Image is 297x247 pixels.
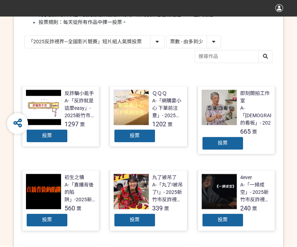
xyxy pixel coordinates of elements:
[240,128,251,135] span: 665
[240,181,271,203] div: A-「一掃成空」- 2025新竹市反詐視界影片徵件
[110,86,187,147] a: ＱＱＱA-「網購要小心 下單前注意」- 2025新竹市反詐視界影片徵件1202票投票
[218,217,228,222] span: 投票
[130,133,140,138] span: 投票
[130,217,140,222] span: 投票
[195,50,272,63] input: 搜尋作品
[168,122,173,127] span: 票
[252,206,257,211] span: 票
[198,86,275,154] a: 即刻開拍工作室A-「[DEMOGRAPHIC_DATA]的看板」- 2025新竹市反詐視界影片徵件665票投票
[65,204,75,212] span: 560
[22,86,100,147] a: 反詐騙小能手A-「反詐就是這麼easy」- 2025新竹市反詐視界影片徵件1297票投票
[42,217,52,222] span: 投票
[65,97,96,119] div: A-「反詐就是這麼easy」- 2025新竹市反詐視界影片徵件
[240,90,271,104] div: 即刻開拍工作室
[76,206,81,211] span: 票
[240,174,252,181] div: 4ever
[65,181,96,203] div: A-「直播背後的陷阱」-2025新竹市反詐視界影片徵件
[110,170,187,231] a: 丸了被吊了A-「丸了!被吊了!」- 2025新竹市反詐視界影片徵件339票投票
[65,90,94,97] div: 反詐騙小能手
[198,170,275,231] a: 4everA-「一掃成空」- 2025新竹市反詐視界影片徵件240票投票
[152,204,163,212] span: 339
[80,122,85,127] span: 票
[152,90,167,97] div: ＱＱＱ
[152,181,183,203] div: A-「丸了!被吊了!」- 2025新竹市反詐視界影片徵件
[22,170,100,231] a: 初生之犢A-「直播背後的陷阱」-2025新竹市反詐視界影片徵件560票投票
[152,120,166,128] span: 1202
[39,19,272,26] li: 投票規則：每天從所有作品中擇一投票。
[240,204,251,212] span: 240
[252,129,257,135] span: 票
[164,206,169,211] span: 票
[65,120,79,128] span: 1297
[152,97,183,119] div: A-「網購要小心 下單前注意」- 2025新竹市反詐視界影片徵件
[152,174,177,181] div: 丸了被吊了
[218,140,228,146] span: 投票
[42,133,52,138] span: 投票
[240,104,296,127] div: A-「[DEMOGRAPHIC_DATA]的看板」- 2025新竹市反詐視界影片徵件
[65,174,84,181] div: 初生之犢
